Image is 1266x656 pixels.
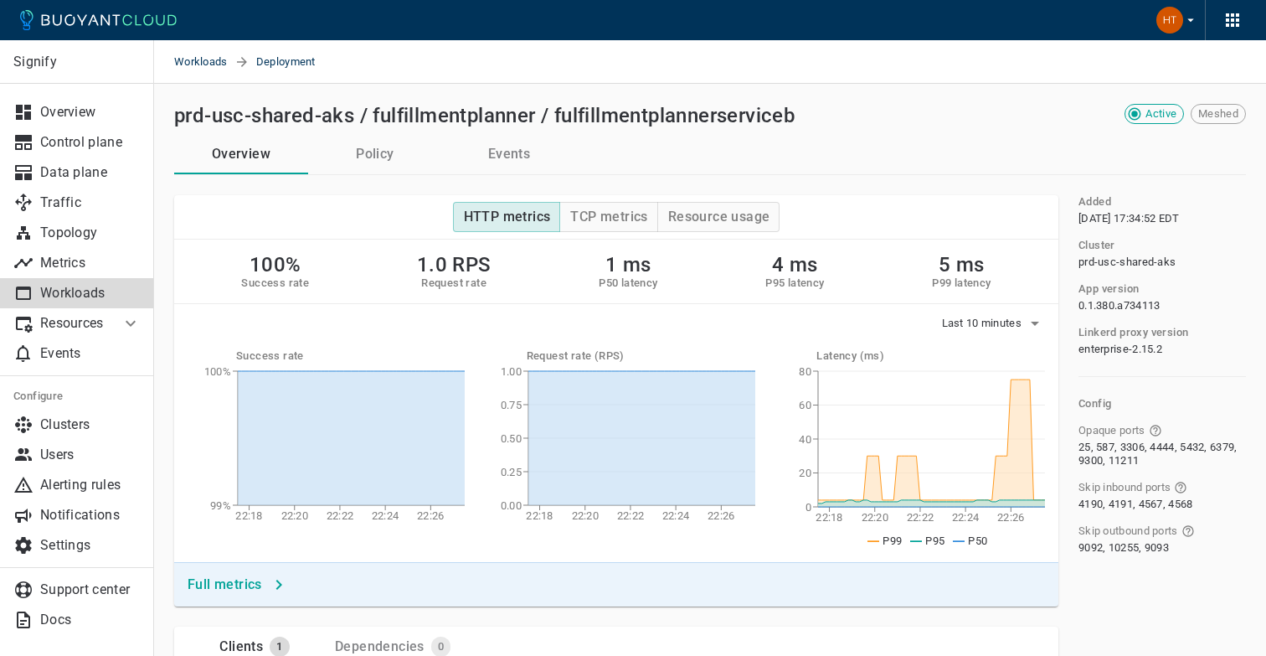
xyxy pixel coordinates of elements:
[241,276,309,290] h5: Success rate
[657,202,780,232] button: Resource usage
[907,511,934,524] tspan: 22:22
[1174,481,1187,494] svg: Ports that bypass the Linkerd proxy for incoming connections
[40,581,141,598] p: Support center
[800,365,812,378] tspan: 80
[932,276,991,290] h5: P99 latency
[40,194,141,211] p: Traffic
[1078,343,1162,356] span: enterprise-2.15.2
[40,255,141,271] p: Metrics
[13,54,140,70] p: Signify
[417,509,444,522] tspan: 22:26
[431,640,450,653] span: 0
[662,509,690,522] tspan: 22:24
[800,399,812,411] tspan: 60
[308,134,442,174] button: Policy
[968,535,987,547] span: P50
[204,365,231,378] tspan: 100%
[765,253,824,276] h2: 4 ms
[1191,107,1245,121] span: Meshed
[805,501,811,514] tspan: 0
[1078,481,1171,494] span: Skip inbound ports
[559,202,657,232] button: TCP metrics
[174,40,234,84] a: Workloads
[1078,256,1176,269] span: prd-usc-shared-aks
[500,499,521,512] tspan: 0.00
[40,164,141,181] p: Data plane
[281,509,309,522] tspan: 22:20
[668,209,770,225] h4: Resource usage
[442,134,576,174] button: Events
[500,466,521,478] tspan: 0.25
[500,432,521,445] tspan: 0.50
[40,225,141,241] p: Topology
[40,447,141,463] p: Users
[417,276,491,290] h5: Request rate
[236,349,465,363] h5: Success rate
[571,509,599,522] tspan: 22:20
[1156,7,1183,34] img: Hadi Tachfine
[500,399,521,411] tspan: 0.75
[1078,239,1115,252] h5: Cluster
[1078,282,1139,296] h5: App version
[1181,524,1195,538] svg: Ports that bypass the Linkerd proxy for outgoing connections
[40,477,141,493] p: Alerting rules
[40,416,141,433] p: Clusters
[1078,299,1160,313] span: 0.1.380.a734113
[708,509,735,522] tspan: 22:26
[570,209,647,225] h4: TCP metrics
[270,640,289,653] span: 1
[213,632,263,655] div: Clients
[500,365,521,378] tspan: 1.00
[40,104,141,121] p: Overview
[241,253,309,276] h2: 100%
[1078,424,1145,437] span: Opaque ports
[174,134,308,174] button: Overview
[942,317,1026,330] span: Last 10 minutes
[1078,524,1178,538] span: Skip outbound ports
[527,349,755,363] h5: Request rate (RPS)
[372,509,399,522] tspan: 22:24
[40,315,107,332] p: Resources
[765,276,824,290] h5: P95 latency
[862,511,889,524] tspan: 22:20
[1078,326,1188,339] h5: Linkerd proxy version
[883,535,902,547] span: P99
[1078,541,1169,555] span: 9092, 10255, 9093
[210,499,231,512] tspan: 99%
[1078,212,1180,225] span: Fri, 22 Aug 2025 21:34:52 UTC
[235,509,263,522] tspan: 22:18
[800,433,812,446] tspan: 40
[40,345,141,362] p: Events
[181,570,292,600] button: Full metrics
[1078,397,1246,411] h5: Config
[816,349,1045,363] h5: Latency (ms)
[526,509,553,522] tspan: 22:18
[174,104,795,127] h2: prd-usc-shared-aks / fulfillmentplanner / fulfillmentplannerserviceb
[800,467,812,479] tspan: 20
[328,632,425,655] div: Dependencies
[599,253,657,276] h2: 1 ms
[40,134,141,151] p: Control plane
[616,509,644,522] tspan: 22:22
[188,576,262,593] h4: Full metrics
[997,511,1025,524] tspan: 22:26
[40,507,141,524] p: Notifications
[40,537,141,554] p: Settings
[1078,441,1243,467] span: 25, 587, 3306, 4444, 5432, 6379, 9300, 11211
[256,40,336,84] span: Deployment
[952,511,980,524] tspan: 22:24
[40,285,141,302] p: Workloads
[13,390,141,403] h5: Configure
[599,276,657,290] h5: P50 latency
[453,202,561,232] button: HTTP metrics
[417,253,491,276] h2: 1.0 RPS
[932,253,991,276] h2: 5 ms
[40,612,141,628] p: Docs
[1149,424,1162,437] svg: Ports that skip Linkerd protocol detection
[925,535,944,547] span: P95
